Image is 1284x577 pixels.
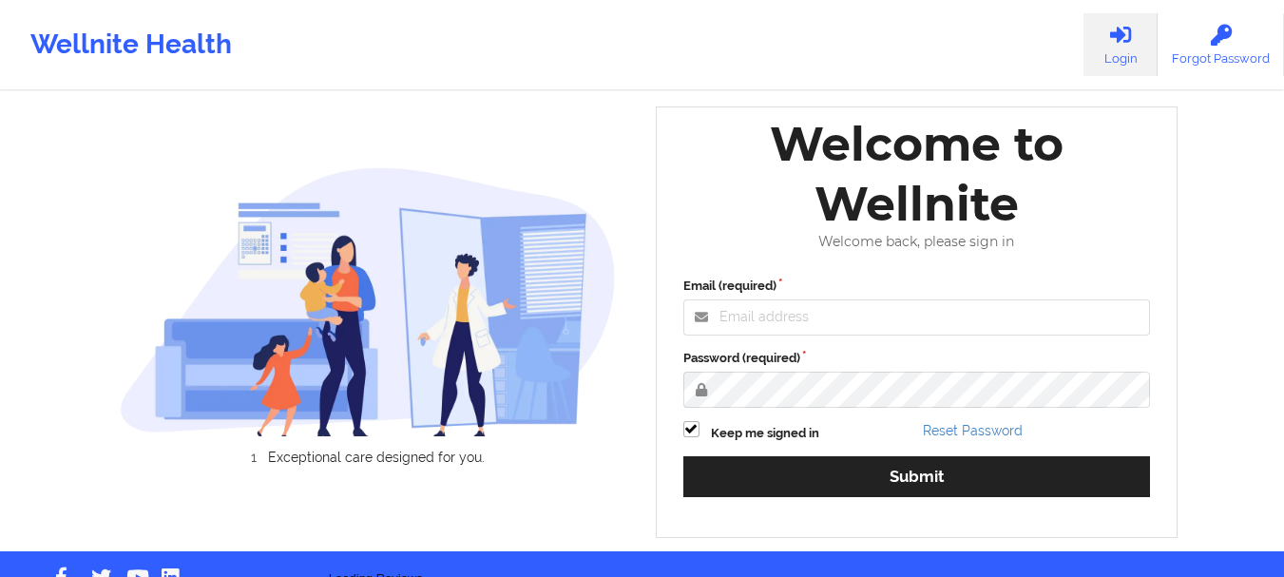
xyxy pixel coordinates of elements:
input: Email address [683,299,1151,336]
button: Submit [683,456,1151,497]
div: Welcome to Wellnite [670,114,1164,234]
div: Welcome back, please sign in [670,234,1164,250]
img: wellnite-auth-hero_200.c722682e.png [120,166,616,435]
a: Login [1083,13,1158,76]
label: Password (required) [683,349,1151,368]
a: Forgot Password [1158,13,1284,76]
li: Exceptional care designed for you. [137,450,616,465]
label: Keep me signed in [711,424,819,443]
label: Email (required) [683,277,1151,296]
a: Reset Password [923,423,1023,438]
